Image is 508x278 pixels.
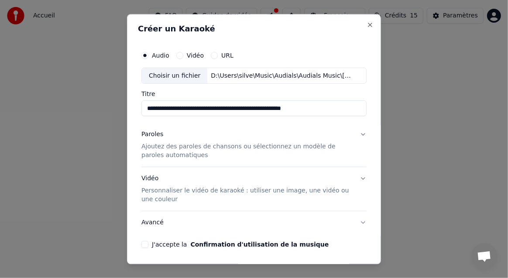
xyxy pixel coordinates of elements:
[141,143,353,160] p: Ajoutez des paroles de chansons ou sélectionnez un modèle de paroles automatiques
[141,168,367,211] button: VidéoPersonnaliser le vidéo de karaoké : utiliser une image, une vidéo ou une couleur
[141,212,367,234] button: Avancé
[141,187,353,204] p: Personnaliser le vidéo de karaoké : utiliser une image, une vidéo ou une couleur
[187,52,204,58] label: Vidéo
[152,242,329,248] label: J'accepte la
[142,68,207,84] div: Choisir un fichier
[141,130,163,139] div: Paroles
[221,52,233,58] label: URL
[141,175,353,204] div: Vidéo
[207,72,356,80] div: D:\Users\silve\Music\Audials\Audials Music\[PERSON_NAME] - La terre est si belle KARAOKE _ INSTRU...
[152,52,169,58] label: Audio
[138,25,370,33] h2: Créer un Karaoké
[141,91,367,97] label: Titre
[141,124,367,167] button: ParolesAjoutez des paroles de chansons ou sélectionnez un modèle de paroles automatiques
[190,242,329,248] button: J'accepte la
